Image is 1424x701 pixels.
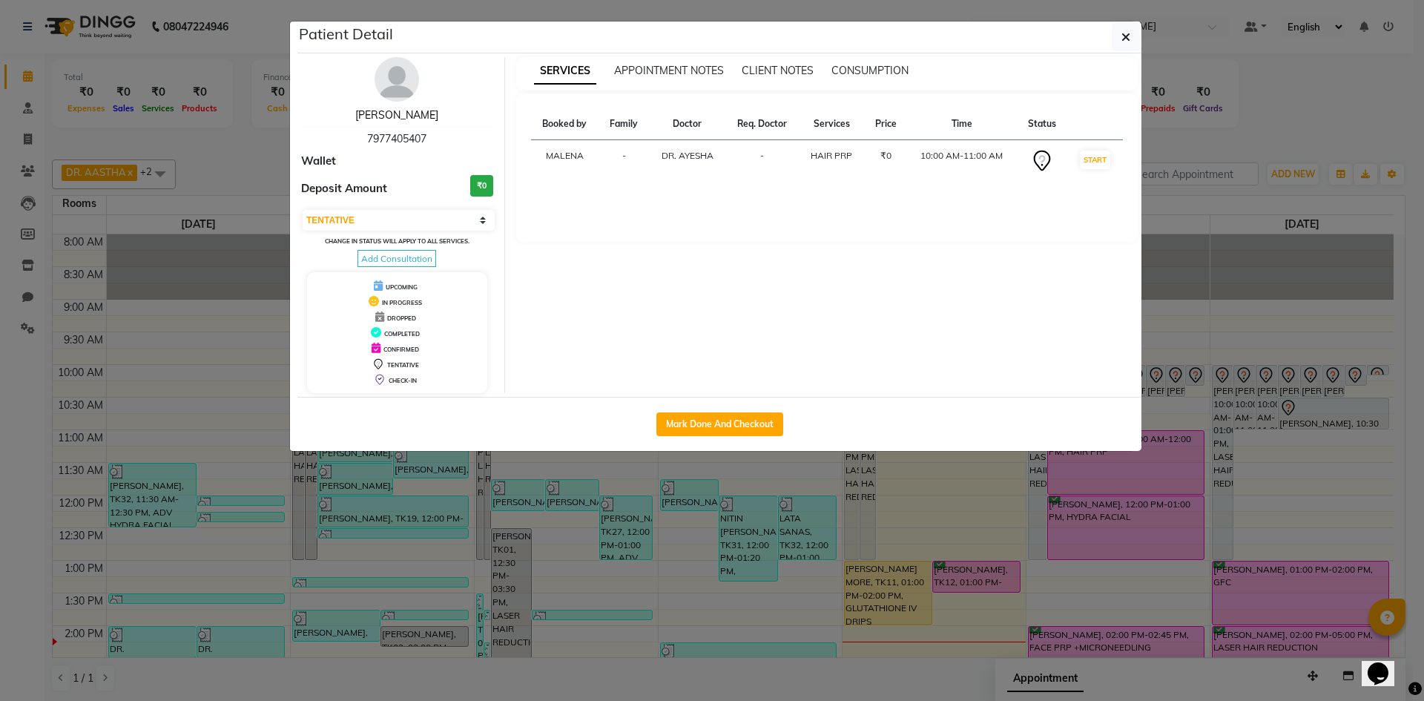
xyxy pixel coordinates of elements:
span: CONFIRMED [383,346,419,353]
span: Add Consultation [357,250,436,267]
a: [PERSON_NAME] [355,108,438,122]
button: Mark Done And Checkout [656,412,783,436]
span: Deposit Amount [301,180,387,197]
span: IN PROGRESS [382,299,422,306]
span: CLIENT NOTES [742,64,814,77]
span: UPCOMING [386,283,418,291]
th: Family [599,108,649,140]
span: COMPLETED [384,330,420,338]
th: Status [1017,108,1067,140]
th: Req. Doctor [725,108,800,140]
span: APPOINTMENT NOTES [614,64,724,77]
button: START [1080,151,1110,169]
span: TENTATIVE [387,361,419,369]
span: CHECK-IN [389,377,417,384]
th: Price [864,108,907,140]
div: ₹0 [873,149,898,162]
h5: Patient Detail [299,23,393,45]
h3: ₹0 [470,175,493,197]
td: MALENA [531,140,599,182]
th: Services [800,108,865,140]
span: DROPPED [387,315,416,322]
small: Change in status will apply to all services. [325,237,469,245]
span: Wallet [301,153,336,170]
span: CONSUMPTION [831,64,909,77]
div: HAIR PRP [808,149,856,162]
td: 10:00 AM-11:00 AM [907,140,1017,182]
iframe: chat widget [1362,642,1409,686]
td: - [599,140,649,182]
span: SERVICES [534,58,596,85]
span: DR. AYESHA [662,150,713,161]
th: Doctor [649,108,725,140]
span: 7977405407 [367,132,426,145]
img: avatar [375,57,419,102]
th: Time [907,108,1017,140]
td: - [725,140,800,182]
th: Booked by [531,108,599,140]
